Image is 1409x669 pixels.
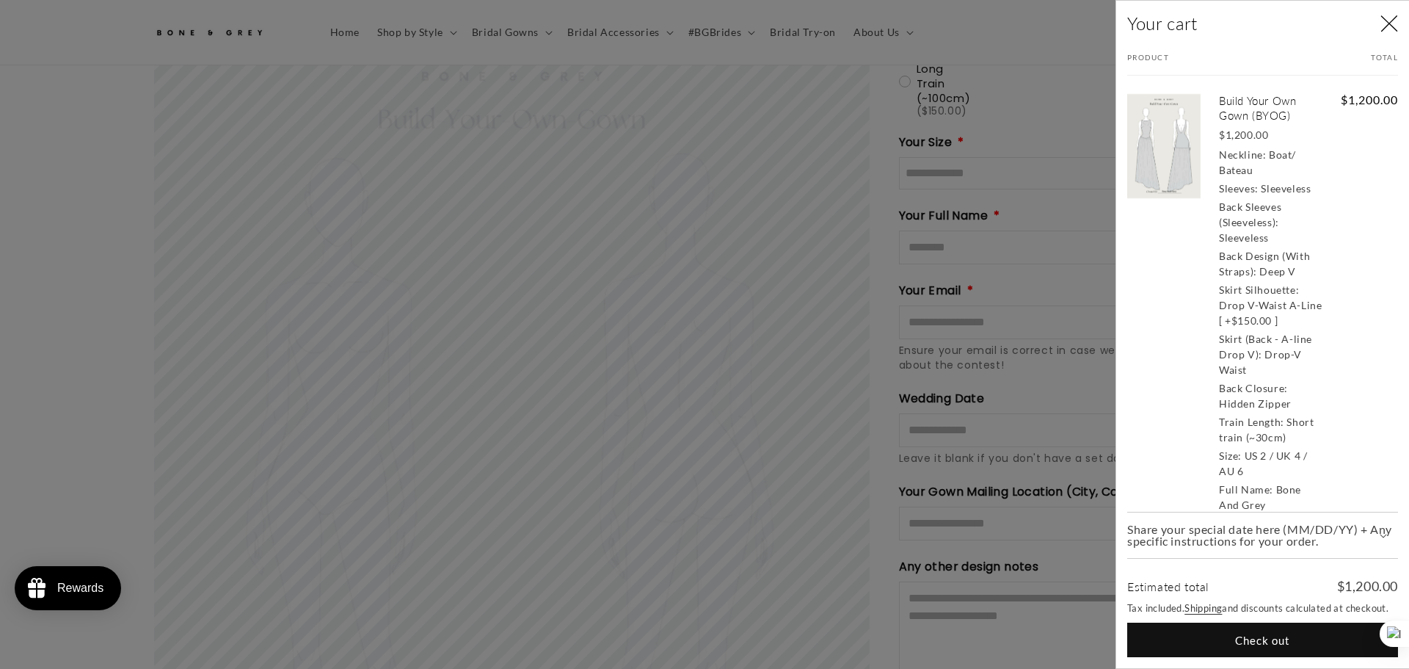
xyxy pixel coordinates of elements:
dt: Neckline: [1219,148,1266,161]
summary: Share your special date here (MM/DD/YY) + Any specific instructions for your order. [1127,513,1398,558]
a: Shipping [1184,602,1222,614]
h2: Your cart [1127,12,1197,35]
div: Rewards [57,582,103,595]
a: Write a review [98,84,162,95]
dd: Drop V-Waist A-Line [ +$150.00 ] [1219,299,1322,327]
dt: Back Sleeves (Sleeveless): [1219,200,1281,228]
dd: Sleeveless [1261,182,1311,195]
dt: Size: [1219,449,1242,462]
span: Share your special date here (MM/DD/YY) + Any specific instructions for your order. [1127,524,1398,547]
th: Total [1263,53,1399,76]
dd: Hidden Zipper [1219,397,1292,410]
dd: Deep V [1259,265,1296,278]
dt: Skirt (Back - A-line Drop V): [1219,333,1312,361]
a: Build Your Own Gown (BYOG) [1219,94,1322,123]
dd: US 2 / UK 4 / AU 6 [1219,449,1307,477]
p: $1,200.00 [1337,579,1398,593]
dt: Back Closure: [1219,382,1288,394]
dt: Train Length: [1219,416,1284,428]
dd: Sleeveless [1219,231,1269,244]
dt: Skirt Silhouette: [1219,283,1299,296]
th: Product [1127,53,1263,76]
dt: Sleeves: [1219,182,1259,195]
button: Close [1373,8,1405,40]
dt: Full Name: [1219,483,1273,496]
button: Write a review [1003,22,1101,47]
h2: Estimated total [1127,581,1209,593]
div: $1,200.00 [1219,127,1322,142]
dt: Back Design (With Straps): [1219,250,1310,278]
small: Tax included. and discounts calculated at checkout. [1127,601,1398,616]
